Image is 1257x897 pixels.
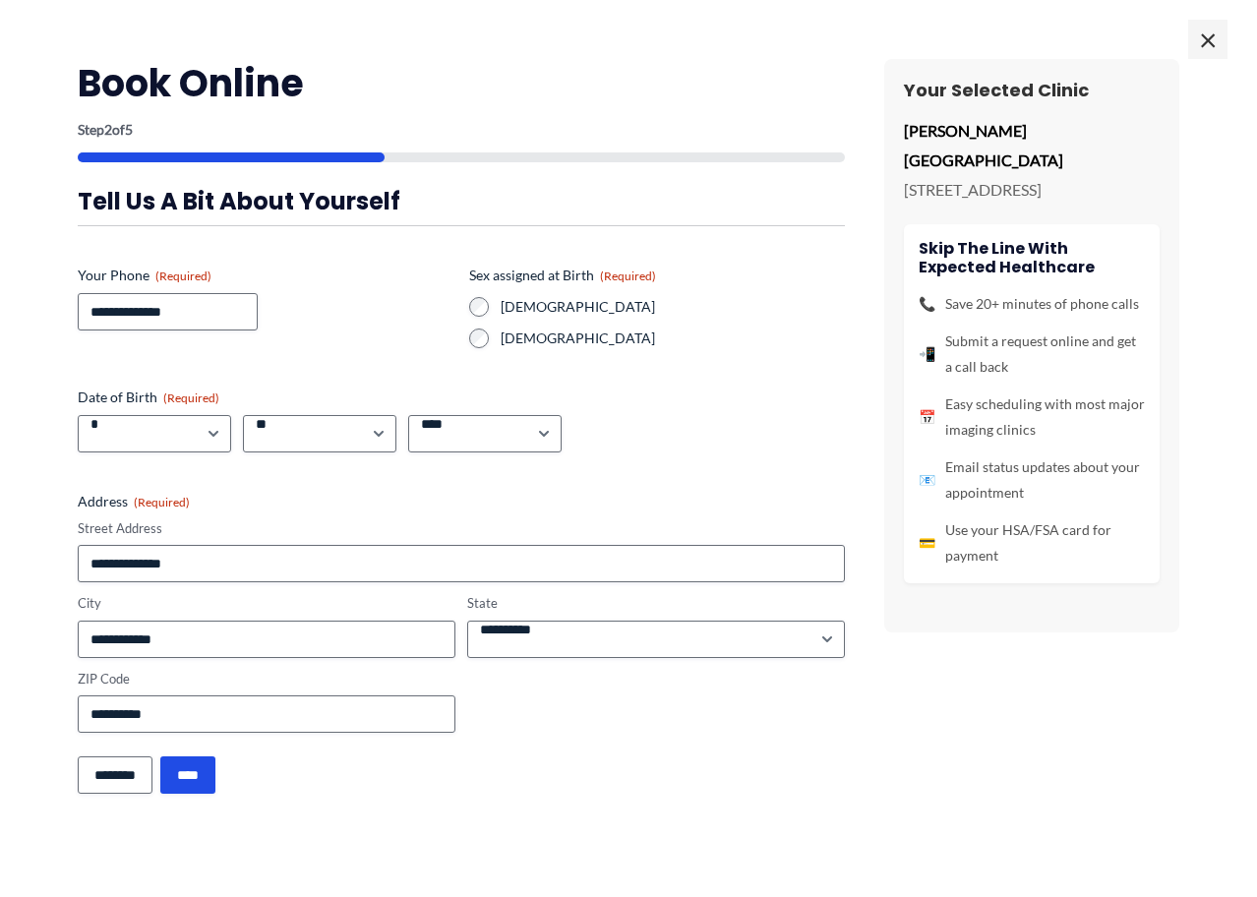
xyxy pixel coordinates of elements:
span: 📅 [919,404,935,430]
legend: Address [78,492,190,511]
li: Save 20+ minutes of phone calls [919,291,1145,317]
label: Your Phone [78,266,453,285]
legend: Date of Birth [78,388,219,407]
span: 💳 [919,530,935,556]
li: Email status updates about your appointment [919,454,1145,506]
label: City [78,594,455,613]
span: (Required) [600,269,656,283]
li: Use your HSA/FSA card for payment [919,517,1145,568]
li: Easy scheduling with most major imaging clinics [919,391,1145,443]
h3: Tell us a bit about yourself [78,186,845,216]
span: 📲 [919,341,935,367]
span: 2 [104,121,112,138]
h3: Your Selected Clinic [904,79,1160,101]
legend: Sex assigned at Birth [469,266,656,285]
span: 📞 [919,291,935,317]
label: [DEMOGRAPHIC_DATA] [501,297,845,317]
span: (Required) [155,269,211,283]
label: ZIP Code [78,670,455,688]
span: × [1188,20,1227,59]
h4: Skip the line with Expected Healthcare [919,239,1145,276]
p: [PERSON_NAME][GEOGRAPHIC_DATA] [904,116,1160,174]
label: State [467,594,845,613]
label: [DEMOGRAPHIC_DATA] [501,329,845,348]
span: 📧 [919,467,935,493]
span: (Required) [134,495,190,509]
h2: Book Online [78,59,845,107]
span: 5 [125,121,133,138]
p: Step of [78,123,845,137]
li: Submit a request online and get a call back [919,329,1145,380]
p: [STREET_ADDRESS] [904,175,1160,205]
label: Street Address [78,519,845,538]
span: (Required) [163,390,219,405]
